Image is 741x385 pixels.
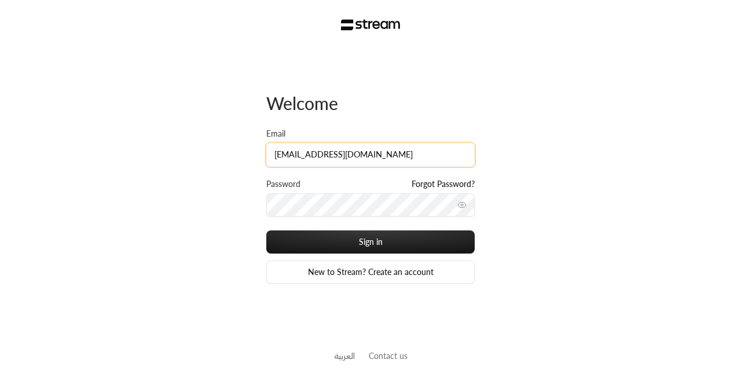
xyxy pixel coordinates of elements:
[266,261,475,284] a: New to Stream? Create an account
[369,350,408,362] button: Contact us
[453,196,471,214] button: toggle password visibility
[369,351,408,361] a: Contact us
[341,19,401,31] img: Stream Logo
[266,230,475,254] button: Sign in
[266,178,300,190] label: Password
[412,178,475,190] a: Forgot Password?
[266,93,338,113] span: Welcome
[334,345,355,366] a: العربية
[266,128,285,140] label: Email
